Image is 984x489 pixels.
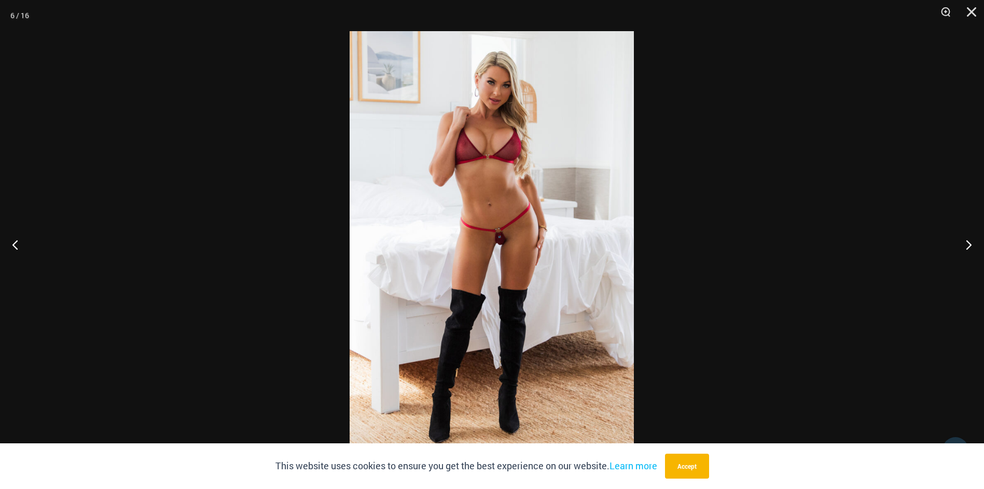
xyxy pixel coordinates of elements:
[10,8,29,23] div: 6 / 16
[945,219,984,270] button: Next
[609,459,657,472] a: Learn more
[665,454,709,479] button: Accept
[275,458,657,474] p: This website uses cookies to ensure you get the best experience on our website.
[350,31,634,458] img: Guilty Pleasures Red 1045 Bra 689 Micro 01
